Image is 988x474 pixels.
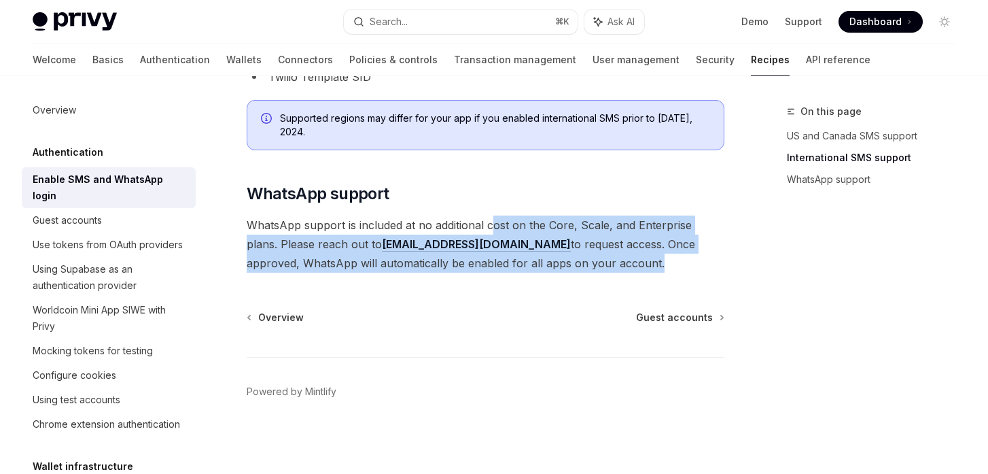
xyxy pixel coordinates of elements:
[33,392,120,408] div: Using test accounts
[22,257,196,298] a: Using Supabase as an authentication provider
[33,102,76,118] div: Overview
[349,44,438,76] a: Policies & controls
[33,302,188,335] div: Worldcoin Mini App SIWE with Privy
[33,212,102,228] div: Guest accounts
[33,367,116,384] div: Configure cookies
[787,147,966,169] a: International SMS support
[454,44,576,76] a: Transaction management
[370,14,408,30] div: Search...
[839,11,923,33] a: Dashboard
[636,311,723,324] a: Guest accounts
[22,412,196,437] a: Chrome extension authentication
[344,10,578,34] button: Search...⌘K
[33,416,180,433] div: Chrome extension authentication
[22,298,196,339] a: Worldcoin Mini App SIWE with Privy
[33,343,153,359] div: Mocking tokens for testing
[22,167,196,208] a: Enable SMS and WhatsApp login
[22,98,196,122] a: Overview
[934,11,955,33] button: Toggle dark mode
[33,44,76,76] a: Welcome
[33,12,117,31] img: light logo
[696,44,735,76] a: Security
[258,311,304,324] span: Overview
[280,112,710,139] span: Supported regions may differ for your app if you enabled international SMS prior to [DATE], 2024.
[261,113,275,126] svg: Info
[741,15,769,29] a: Demo
[247,385,336,399] a: Powered by Mintlify
[22,363,196,388] a: Configure cookies
[800,103,862,120] span: On this page
[226,44,262,76] a: Wallets
[787,125,966,147] a: US and Canada SMS support
[607,15,635,29] span: Ask AI
[22,388,196,412] a: Using test accounts
[248,311,304,324] a: Overview
[33,171,188,204] div: Enable SMS and WhatsApp login
[247,216,724,273] span: WhatsApp support is included at no additional cost on the Core, Scale, and Enterprise plans. Plea...
[806,44,870,76] a: API reference
[22,208,196,233] a: Guest accounts
[92,44,124,76] a: Basics
[849,15,902,29] span: Dashboard
[22,233,196,257] a: Use tokens from OAuth providers
[555,16,569,27] span: ⌘ K
[787,169,966,190] a: WhatsApp support
[382,237,571,252] a: [EMAIL_ADDRESS][DOMAIN_NAME]
[593,44,680,76] a: User management
[247,67,724,86] li: Twilio Template SID
[278,44,333,76] a: Connectors
[584,10,644,34] button: Ask AI
[636,311,713,324] span: Guest accounts
[751,44,790,76] a: Recipes
[247,183,389,205] span: WhatsApp support
[140,44,210,76] a: Authentication
[785,15,822,29] a: Support
[33,144,103,160] h5: Authentication
[22,339,196,363] a: Mocking tokens for testing
[33,237,183,253] div: Use tokens from OAuth providers
[33,261,188,294] div: Using Supabase as an authentication provider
